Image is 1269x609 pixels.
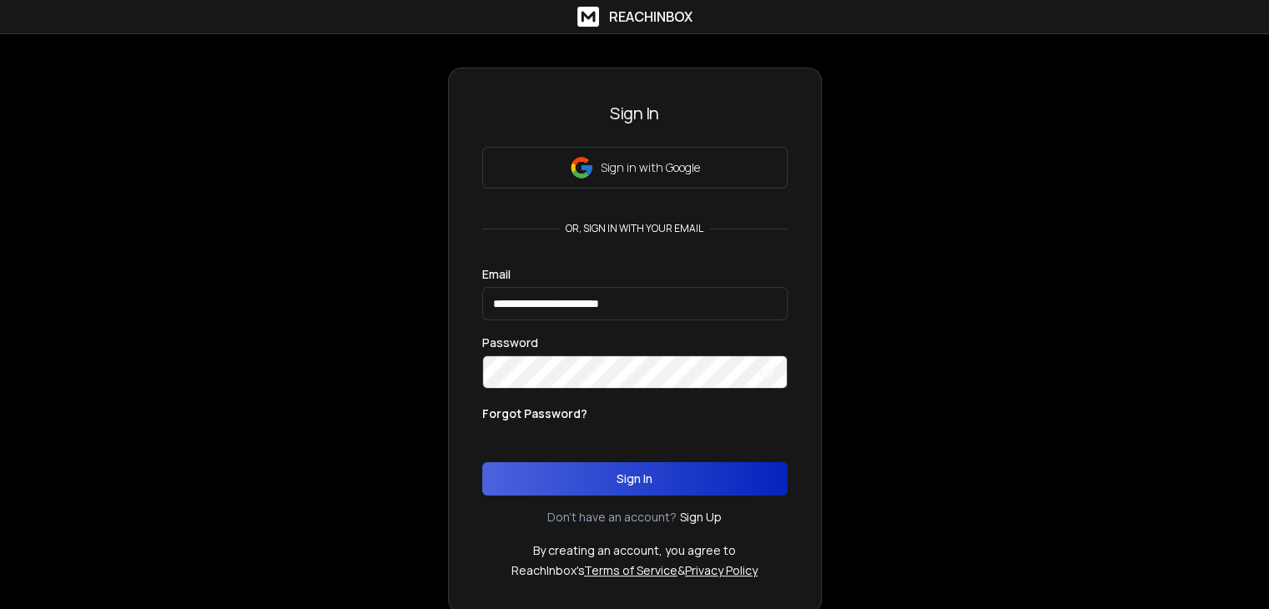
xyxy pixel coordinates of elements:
[559,222,710,235] p: or, sign in with your email
[601,159,700,176] p: Sign in with Google
[577,7,692,27] a: ReachInbox
[482,147,788,189] button: Sign in with Google
[685,562,758,578] a: Privacy Policy
[482,462,788,496] button: Sign In
[680,509,722,526] a: Sign Up
[482,405,587,422] p: Forgot Password?
[609,7,692,27] h1: ReachInbox
[482,102,788,125] h3: Sign In
[511,562,758,579] p: ReachInbox's &
[482,269,511,280] label: Email
[547,509,677,526] p: Don't have an account?
[482,337,538,349] label: Password
[584,562,677,578] a: Terms of Service
[533,542,736,559] p: By creating an account, you agree to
